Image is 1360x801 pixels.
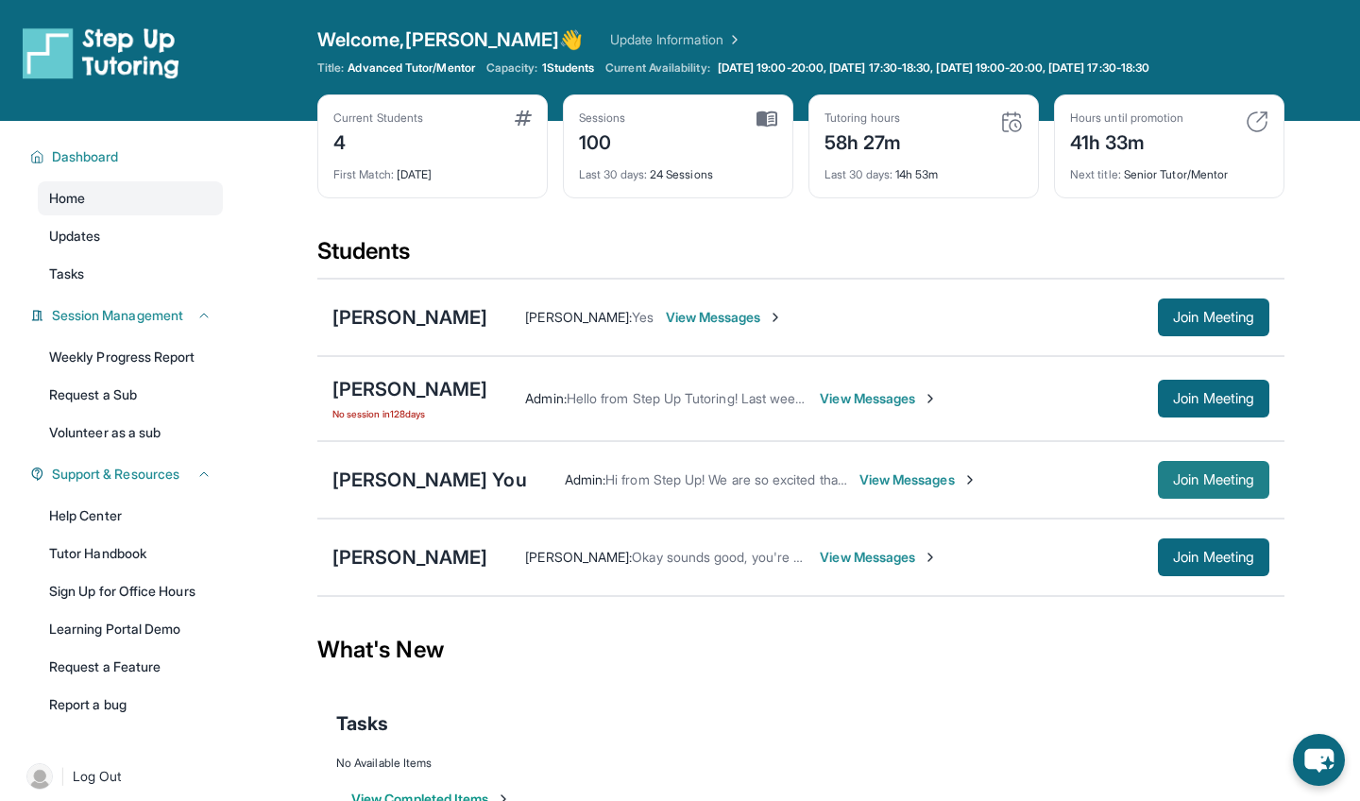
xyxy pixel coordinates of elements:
[525,549,632,565] span: [PERSON_NAME] :
[332,304,487,331] div: [PERSON_NAME]
[1173,552,1254,563] span: Join Meeting
[1173,474,1254,486] span: Join Meeting
[38,219,223,253] a: Updates
[38,181,223,215] a: Home
[756,111,777,128] img: card
[1070,126,1183,156] div: 41h 33m
[26,763,53,790] img: user-img
[38,257,223,291] a: Tasks
[768,310,783,325] img: Chevron-Right
[1246,111,1268,133] img: card
[859,470,977,489] span: View Messages
[333,111,423,126] div: Current Students
[38,378,223,412] a: Request a Sub
[632,309,654,325] span: Yes
[317,60,344,76] span: Title:
[317,608,1284,691] div: What's New
[49,264,84,283] span: Tasks
[38,537,223,571] a: Tutor Handbook
[52,465,179,484] span: Support & Resources
[332,467,527,493] div: [PERSON_NAME] You
[38,499,223,533] a: Help Center
[332,406,487,421] span: No session in 128 days
[44,465,212,484] button: Support & Resources
[49,227,101,246] span: Updates
[38,340,223,374] a: Weekly Progress Report
[52,306,183,325] span: Session Management
[49,189,85,208] span: Home
[579,167,647,181] span: Last 30 days :
[19,756,223,797] a: |Log Out
[579,111,626,126] div: Sessions
[579,156,777,182] div: 24 Sessions
[824,126,902,156] div: 58h 27m
[515,111,532,126] img: card
[336,756,1266,771] div: No Available Items
[1173,312,1254,323] span: Join Meeting
[1158,380,1269,418] button: Join Meeting
[605,60,709,76] span: Current Availability:
[962,472,977,487] img: Chevron-Right
[718,60,1149,76] span: [DATE] 19:00-20:00, [DATE] 17:30-18:30, [DATE] 19:00-20:00, [DATE] 17:30-18:30
[332,376,487,402] div: [PERSON_NAME]
[52,147,119,166] span: Dashboard
[1070,111,1183,126] div: Hours until promotion
[923,550,938,565] img: Chevron-Right
[1173,393,1254,404] span: Join Meeting
[38,688,223,722] a: Report a bug
[23,26,179,79] img: logo
[632,549,1023,565] span: Okay sounds good, you're welcome & thank you for reaching out.
[38,650,223,684] a: Request a Feature
[38,416,223,450] a: Volunteer as a sub
[332,544,487,571] div: [PERSON_NAME]
[820,389,938,408] span: View Messages
[824,111,902,126] div: Tutoring hours
[44,147,212,166] button: Dashboard
[1070,156,1268,182] div: Senior Tutor/Mentor
[1293,734,1345,786] button: chat-button
[336,710,388,737] span: Tasks
[333,167,394,181] span: First Match :
[824,156,1023,182] div: 14h 53m
[1158,298,1269,336] button: Join Meeting
[317,26,584,53] span: Welcome, [PERSON_NAME] 👋
[565,471,605,487] span: Admin :
[486,60,538,76] span: Capacity:
[1070,167,1121,181] span: Next title :
[923,391,938,406] img: Chevron-Right
[723,30,742,49] img: Chevron Right
[333,156,532,182] div: [DATE]
[333,126,423,156] div: 4
[610,30,742,49] a: Update Information
[38,574,223,608] a: Sign Up for Office Hours
[60,765,65,788] span: |
[38,612,223,646] a: Learning Portal Demo
[1158,461,1269,499] button: Join Meeting
[666,308,784,327] span: View Messages
[44,306,212,325] button: Session Management
[73,767,122,786] span: Log Out
[1000,111,1023,133] img: card
[824,167,892,181] span: Last 30 days :
[317,236,1284,278] div: Students
[348,60,474,76] span: Advanced Tutor/Mentor
[714,60,1153,76] a: [DATE] 19:00-20:00, [DATE] 17:30-18:30, [DATE] 19:00-20:00, [DATE] 17:30-18:30
[525,390,566,406] span: Admin :
[1158,538,1269,576] button: Join Meeting
[525,309,632,325] span: [PERSON_NAME] :
[820,548,938,567] span: View Messages
[579,126,626,156] div: 100
[542,60,595,76] span: 1 Students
